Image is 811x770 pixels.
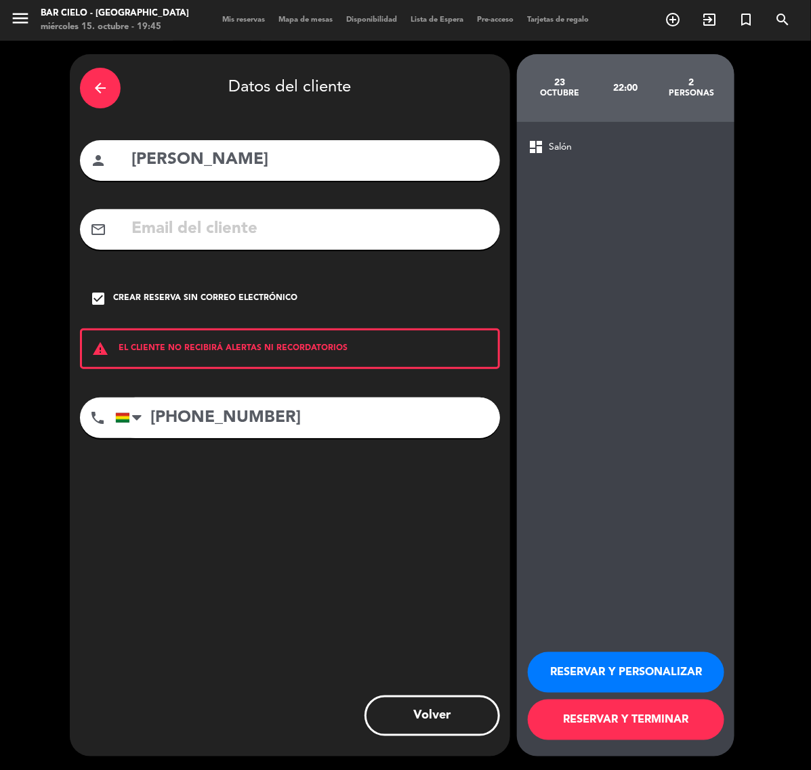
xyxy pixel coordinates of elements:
[665,12,681,28] i: add_circle_outline
[90,221,106,238] i: mail_outline
[659,77,724,88] div: 2
[41,20,189,34] div: miércoles 15. octubre - 19:45
[470,16,520,24] span: Pre-acceso
[215,16,272,24] span: Mis reservas
[115,398,500,438] input: Número de teléfono...
[593,64,659,112] div: 22:00
[549,140,572,155] span: Salón
[10,8,30,28] i: menu
[113,292,297,305] div: Crear reserva sin correo electrónico
[365,696,500,736] button: Volver
[90,291,106,307] i: check_box
[659,88,724,99] div: personas
[130,146,490,174] input: Nombre del cliente
[130,215,490,243] input: Email del cliente
[116,398,147,437] div: Bolivia: +591
[528,652,724,693] button: RESERVAR Y PERSONALIZAR
[90,152,106,169] i: person
[528,139,544,155] span: dashboard
[80,64,500,112] div: Datos del cliente
[520,16,596,24] span: Tarjetas de regalo
[82,341,119,357] i: warning
[738,12,754,28] i: turned_in_not
[92,80,108,96] i: arrow_back
[528,700,724,740] button: RESERVAR Y TERMINAR
[701,12,718,28] i: exit_to_app
[41,7,189,20] div: Bar Cielo - [GEOGRAPHIC_DATA]
[272,16,339,24] span: Mapa de mesas
[80,328,500,369] div: EL CLIENTE NO RECIBIRÁ ALERTAS NI RECORDATORIOS
[527,77,593,88] div: 23
[774,12,791,28] i: search
[404,16,470,24] span: Lista de Espera
[527,88,593,99] div: octubre
[10,8,30,33] button: menu
[89,410,106,426] i: phone
[339,16,404,24] span: Disponibilidad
